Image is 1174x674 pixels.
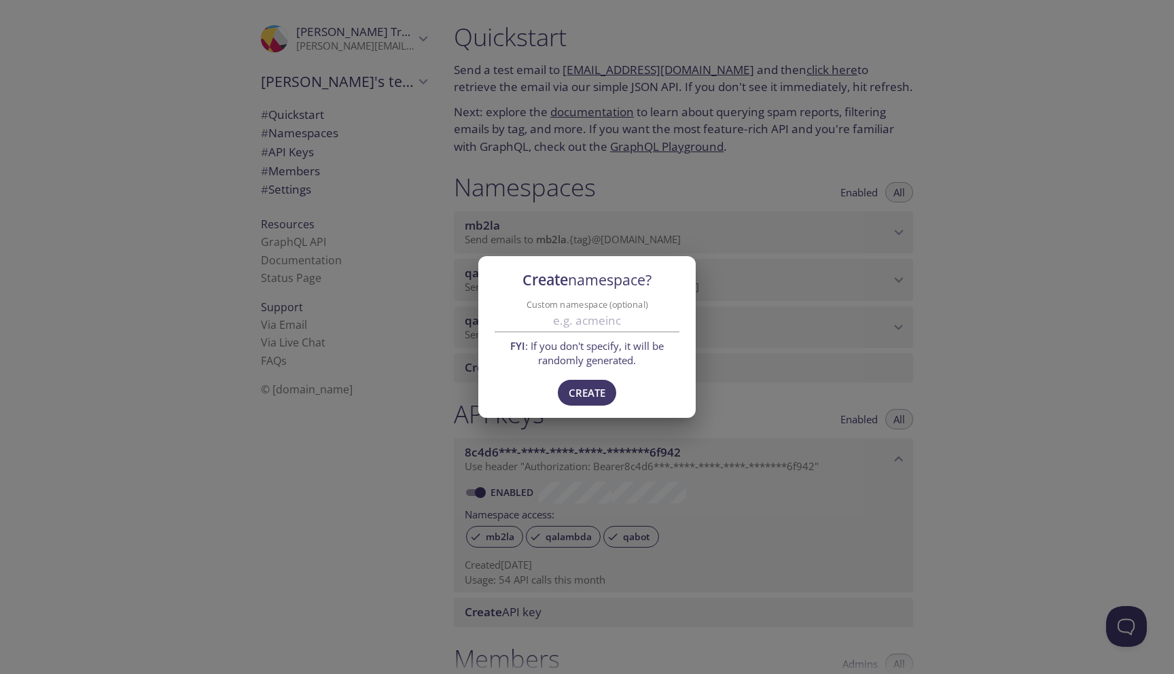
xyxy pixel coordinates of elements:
[510,339,525,353] span: FYI
[522,270,652,289] span: Create
[495,310,679,332] input: e.g. acmeinc
[558,380,616,406] button: Create
[568,270,652,289] span: namespace?
[495,339,679,368] span: : If you don't specify, it will be randomly generated.
[569,384,605,402] span: Create
[518,300,656,308] label: Custom namespace (optional)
